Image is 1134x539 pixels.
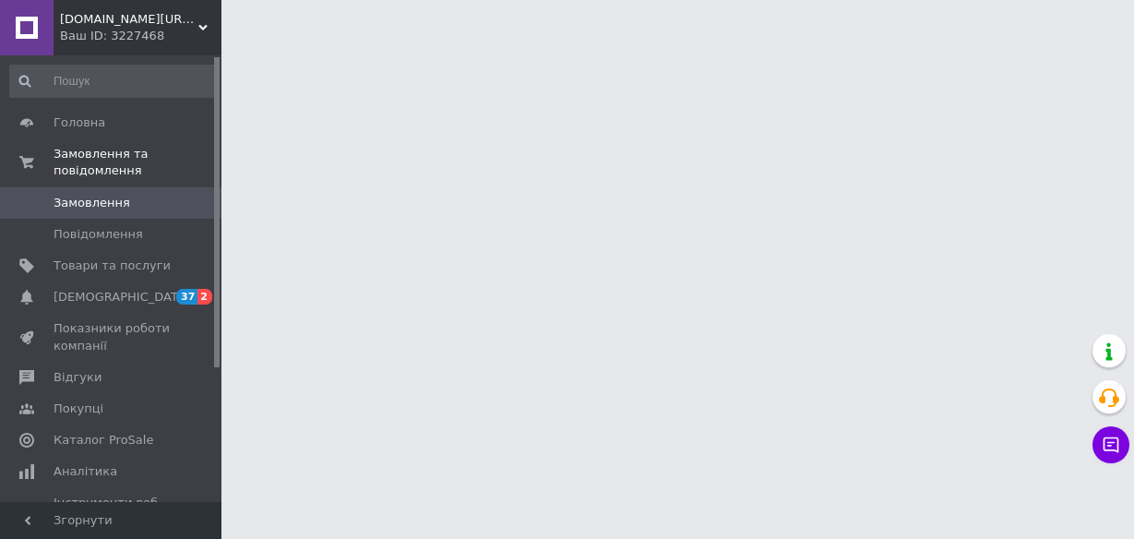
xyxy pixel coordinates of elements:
span: Товари та послуги [54,258,171,274]
button: Чат з покупцем [1092,426,1129,463]
span: 37 [176,289,197,305]
div: Ваш ID: 3227468 [60,28,221,44]
span: Замовлення [54,195,130,211]
span: Інструменти веб-майстра та SEO [54,495,171,528]
span: 2 [197,289,212,305]
span: Аналітика [54,463,117,480]
span: [DEMOGRAPHIC_DATA] [54,289,190,305]
input: Пошук [9,65,218,98]
span: Замовлення та повідомлення [54,146,221,179]
span: Головна [54,114,105,131]
span: Показники роботи компанії [54,320,171,353]
span: Каталог ProSale [54,432,153,449]
span: Відгуки [54,369,101,386]
span: Еcodom.kiev.ua Інтернет- магазин [60,11,198,28]
span: Повідомлення [54,226,143,243]
span: Покупці [54,401,103,417]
